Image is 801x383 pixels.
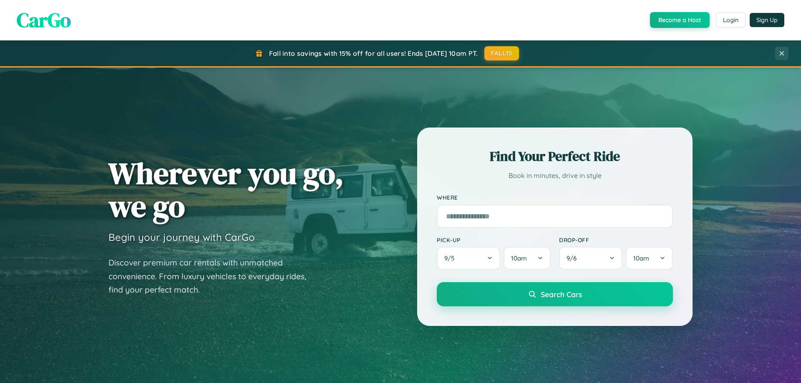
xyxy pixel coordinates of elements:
[750,13,784,27] button: Sign Up
[541,290,582,299] span: Search Cars
[437,282,673,306] button: Search Cars
[437,147,673,165] h2: Find Your Perfect Ride
[437,236,551,243] label: Pick-up
[567,254,581,262] span: 9 / 6
[17,6,71,34] span: CarGo
[559,247,622,270] button: 9/6
[511,254,527,262] span: 10am
[716,13,746,28] button: Login
[650,12,710,28] button: Become a Host
[484,46,519,60] button: FALL15
[108,256,317,297] p: Discover premium car rentals with unmatched convenience. From luxury vehicles to everyday rides, ...
[108,231,255,243] h3: Begin your journey with CarGo
[269,49,478,58] span: Fall into savings with 15% off for all users! Ends [DATE] 10am PT.
[559,236,673,243] label: Drop-off
[504,247,551,270] button: 10am
[437,247,500,270] button: 9/5
[108,157,344,223] h1: Wherever you go, we go
[437,194,673,201] label: Where
[633,254,649,262] span: 10am
[444,254,458,262] span: 9 / 5
[437,170,673,182] p: Book in minutes, drive in style
[626,247,673,270] button: 10am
